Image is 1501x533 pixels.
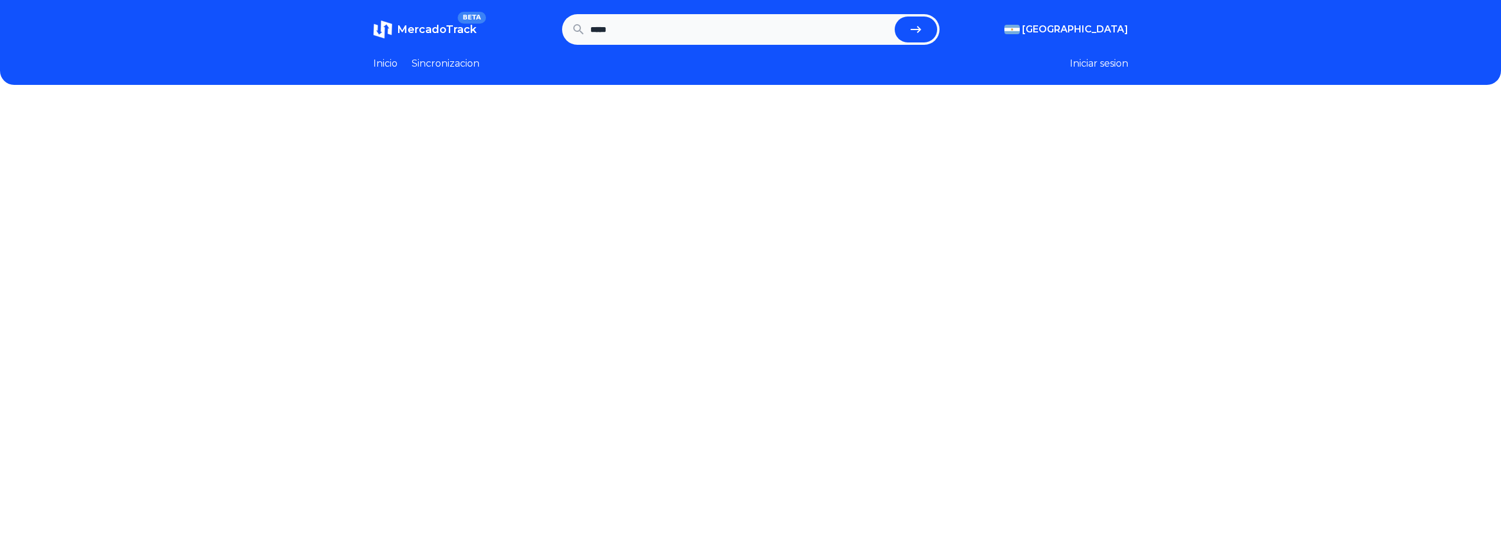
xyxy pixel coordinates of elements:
[397,23,477,36] span: MercadoTrack
[412,57,479,71] a: Sincronizacion
[1004,22,1128,37] button: [GEOGRAPHIC_DATA]
[1022,22,1128,37] span: [GEOGRAPHIC_DATA]
[373,20,477,39] a: MercadoTrackBETA
[1004,25,1020,34] img: Argentina
[1070,57,1128,71] button: Iniciar sesion
[373,57,398,71] a: Inicio
[458,12,485,24] span: BETA
[373,20,392,39] img: MercadoTrack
